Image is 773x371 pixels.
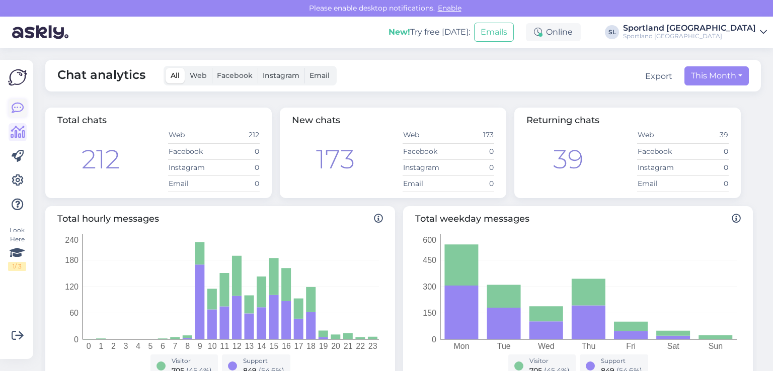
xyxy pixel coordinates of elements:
[623,32,756,40] div: Sportland [GEOGRAPHIC_DATA]
[168,143,214,159] td: Facebook
[214,175,260,192] td: 0
[214,159,260,175] td: 0
[8,262,26,271] div: 1 / 3
[709,342,723,350] tspan: Sun
[423,235,436,244] tspan: 600
[423,309,436,317] tspan: 150
[601,356,642,365] div: Support
[185,342,190,350] tspan: 8
[637,127,683,143] td: Web
[57,115,107,126] span: Total chats
[403,143,448,159] td: Facebook
[623,24,756,32] div: Sportland [GEOGRAPHIC_DATA]
[214,127,260,143] td: 212
[529,356,570,365] div: Visitor
[306,342,316,350] tspan: 18
[423,256,436,264] tspan: 450
[8,68,27,87] img: Askly Logo
[257,342,266,350] tspan: 14
[198,342,202,350] tspan: 9
[233,342,242,350] tspan: 12
[214,143,260,159] td: 0
[553,140,583,179] div: 39
[111,342,116,350] tspan: 2
[403,175,448,192] td: Email
[82,140,120,179] div: 212
[316,140,355,179] div: 173
[57,212,383,226] span: Total hourly messages
[148,342,153,350] tspan: 5
[389,27,410,37] b: New!
[190,71,207,80] span: Web
[683,159,729,175] td: 0
[403,159,448,175] td: Instagram
[637,143,683,159] td: Facebook
[65,282,79,291] tspan: 120
[99,342,103,350] tspan: 1
[168,159,214,175] td: Instagram
[526,23,581,41] div: Online
[331,342,340,350] tspan: 20
[168,127,214,143] td: Web
[684,66,749,85] button: This Month
[123,342,128,350] tspan: 3
[57,66,145,85] span: Chat analytics
[172,356,212,365] div: Visitor
[65,256,79,264] tspan: 180
[637,175,683,192] td: Email
[292,115,340,126] span: New chats
[282,342,291,350] tspan: 16
[243,356,284,365] div: Support
[683,127,729,143] td: 39
[8,226,26,271] div: Look Here
[538,342,555,350] tspan: Wed
[168,175,214,192] td: Email
[136,342,140,350] tspan: 4
[448,127,494,143] td: 173
[623,24,767,40] a: Sportland [GEOGRAPHIC_DATA]Sportland [GEOGRAPHIC_DATA]
[87,342,91,350] tspan: 0
[294,342,303,350] tspan: 17
[403,127,448,143] td: Web
[263,71,299,80] span: Instagram
[217,71,253,80] span: Facebook
[683,143,729,159] td: 0
[448,159,494,175] td: 0
[448,143,494,159] td: 0
[667,342,680,350] tspan: Sat
[173,342,178,350] tspan: 7
[161,342,165,350] tspan: 6
[454,342,470,350] tspan: Mon
[423,282,436,291] tspan: 300
[344,342,353,350] tspan: 21
[435,4,465,13] span: Enable
[626,342,636,350] tspan: Fri
[582,342,596,350] tspan: Thu
[245,342,254,350] tspan: 13
[645,70,672,82] button: Export
[605,25,619,39] div: SL
[208,342,217,350] tspan: 10
[356,342,365,350] tspan: 22
[637,159,683,175] td: Instagram
[432,335,436,343] tspan: 0
[65,235,79,244] tspan: 240
[220,342,229,350] tspan: 11
[74,335,79,343] tspan: 0
[310,71,330,80] span: Email
[448,175,494,192] td: 0
[368,342,377,350] tspan: 23
[171,71,180,80] span: All
[474,23,514,42] button: Emails
[69,309,79,317] tspan: 60
[389,26,470,38] div: Try free [DATE]:
[269,342,278,350] tspan: 15
[497,342,511,350] tspan: Tue
[415,212,741,226] span: Total weekday messages
[319,342,328,350] tspan: 19
[683,175,729,192] td: 0
[526,115,599,126] span: Returning chats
